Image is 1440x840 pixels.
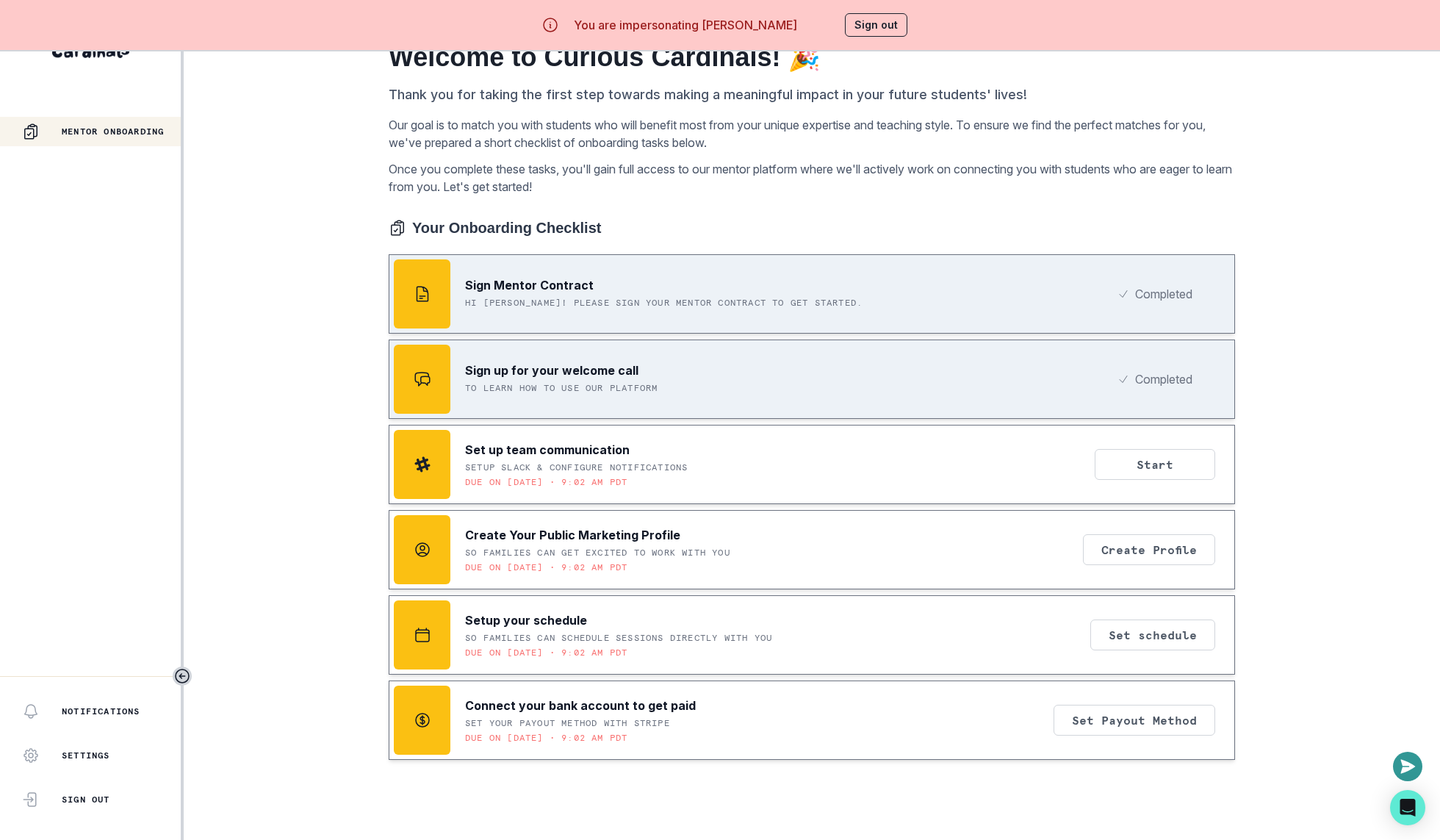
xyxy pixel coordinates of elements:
p: Mentor Onboarding [62,126,164,137]
button: Create Profile [1083,534,1215,565]
div: Open Intercom Messenger [1390,790,1425,825]
p: To learn how to use our platform [465,382,658,394]
button: Set schedule [1090,620,1215,650]
h1: Welcome to Curious Cardinals! 🎉 [389,41,821,73]
p: Set your payout method with Stripe [465,717,670,729]
p: Once you complete these tasks, you'll gain full access to our mentor platform where we'll activel... [389,160,1235,195]
p: Hi [PERSON_NAME]! Please sign your mentor contract to get started. [465,297,863,309]
p: Due on [DATE] • 9:02 AM PDT [465,732,627,744]
button: Sign out [845,13,907,37]
p: Create Your Public Marketing Profile [465,526,680,544]
p: Completed [1135,370,1192,388]
p: Set up team communication [465,441,630,459]
button: Start [1095,449,1215,480]
p: Notifications [62,706,140,717]
p: Connect your bank account to get paid [465,697,696,714]
p: You are impersonating [PERSON_NAME] [574,16,797,34]
p: Our goal is to match you with students who will benefit most from your unique expertise and teach... [389,116,1235,151]
p: Due on [DATE] • 9:02 AM PDT [465,561,627,573]
p: Sign up for your welcome call [465,362,638,379]
p: Setup Slack & Configure Notifications [465,462,688,473]
button: Open or close messaging widget [1393,752,1422,781]
p: Settings [62,750,110,761]
p: Sign Out [62,794,110,805]
p: Setup your schedule [465,611,587,629]
button: Set Payout Method [1054,705,1215,736]
p: Thank you for taking the first step towards making a meaningful impact in your future students' l... [389,85,1027,104]
p: Due on [DATE] • 9:02 AM PDT [465,476,627,488]
h2: Your Onboarding Checklist [412,219,601,237]
p: SO FAMILIES CAN SCHEDULE SESSIONS DIRECTLY WITH YOU [465,632,772,644]
p: Sign Mentor Contract [465,276,594,294]
button: Toggle sidebar [173,667,192,686]
p: SO FAMILIES CAN GET EXCITED TO WORK WITH YOU [465,547,730,559]
p: Due on [DATE] • 9:02 AM PDT [465,647,627,658]
p: Completed [1135,285,1192,303]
